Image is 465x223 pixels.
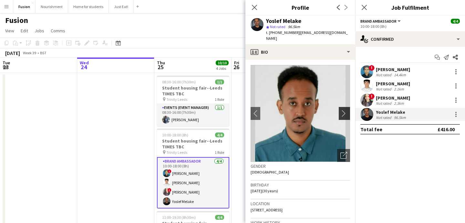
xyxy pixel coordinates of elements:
div: 14.4km [393,72,407,77]
span: Jobs [35,28,44,34]
span: Brand Ambassador [360,19,397,24]
h3: Profile [245,3,355,12]
span: 96.5km [287,24,301,29]
div: Total fee [360,126,382,133]
span: 4/4 [215,215,224,220]
span: [STREET_ADDRESS] [251,207,283,212]
a: Comms [48,27,68,35]
div: Bio [245,44,355,60]
div: BST [40,50,46,55]
h3: Location [251,201,350,207]
span: [DATE] (30 years) [251,188,278,193]
a: Jobs [32,27,47,35]
img: Crew avatar or photo [251,65,350,162]
div: Not rated [376,72,393,77]
span: 26 [233,63,239,71]
button: Just Eat! [109,0,134,13]
button: Fusion [13,0,36,13]
div: 2.3km [393,101,405,106]
app-job-card: 08:30-16:00 (7h30m)1/1Student housing fair--Leeds TIMES TBC Trinity Leeds1 RoleEvents (Event Mana... [157,76,229,126]
span: 25 [156,63,165,71]
span: ! [168,169,171,173]
h3: Job Fulfilment [355,3,465,12]
div: Yoslef Melake [376,109,407,115]
span: Edit [21,28,28,34]
app-card-role: Brand Ambassador4/410:00-18:00 (8h)![PERSON_NAME][PERSON_NAME]![PERSON_NAME]Yoslef Melake [157,157,229,208]
h3: Student housing fair--Leeds TIMES TBC [157,138,229,150]
span: Comms [51,28,65,34]
span: 23 [2,63,10,71]
span: ! [369,65,375,71]
span: 10:00-18:00 (8h) [162,133,188,137]
div: Confirmed [355,31,465,47]
h1: Fusion [5,16,28,25]
div: Not rated [376,101,393,106]
h3: Birthday [251,182,350,188]
span: Week 39 [21,50,37,55]
div: Open photos pop-in [337,149,350,162]
div: [PERSON_NAME] [376,67,410,72]
span: Wed [80,60,89,66]
span: Trinity Leeds [166,150,187,155]
span: | [EMAIL_ADDRESS][DOMAIN_NAME] [266,30,348,41]
app-job-card: 10:00-18:00 (8h)4/4Student housing fair--Leeds TIMES TBC Trinity Leeds1 RoleBrand Ambassador4/410... [157,129,229,208]
button: Home for students [68,0,109,13]
span: 10/10 [216,60,229,65]
button: Nourishment [36,0,68,13]
div: [DATE] [5,50,20,56]
span: ! [168,188,171,192]
app-card-role: Events (Event Manager)1/108:30-16:00 (7h30m)[PERSON_NAME] [157,104,229,126]
div: Yoslef Melake [266,18,301,24]
span: 1/1 [215,80,224,84]
h3: Student housing fair--Leeds TIMES TBC [157,85,229,97]
span: Tue [3,60,10,66]
span: [DEMOGRAPHIC_DATA] [251,170,289,175]
span: ! [369,93,375,99]
div: 96.5km [393,115,407,120]
span: 4/4 [215,133,224,137]
div: 4 Jobs [216,66,228,71]
span: 08:30-16:00 (7h30m) [162,80,196,84]
h3: Gender [251,163,350,169]
span: 1 Role [215,150,224,155]
span: 24 [79,63,89,71]
span: 4/4 [451,19,460,24]
span: Trinity Leeds [166,97,187,102]
div: Not rated [376,87,393,91]
a: Edit [18,27,31,35]
span: t. [PHONE_NUMBER] [266,30,300,35]
a: View [3,27,17,35]
span: Not rated [270,24,285,29]
div: Not rated [376,115,393,120]
div: £416.00 [438,126,455,133]
span: 1 Role [215,97,224,102]
div: [PERSON_NAME] [376,95,410,101]
div: 10:00-18:00 (8h) [360,24,460,29]
div: 2.1km [393,87,405,91]
span: Fri [234,60,239,66]
div: [PERSON_NAME] [376,81,410,87]
button: Brand Ambassador [360,19,402,24]
span: 11:00-19:30 (8h30m) [162,215,196,220]
span: Thu [157,60,165,66]
span: View [5,28,14,34]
